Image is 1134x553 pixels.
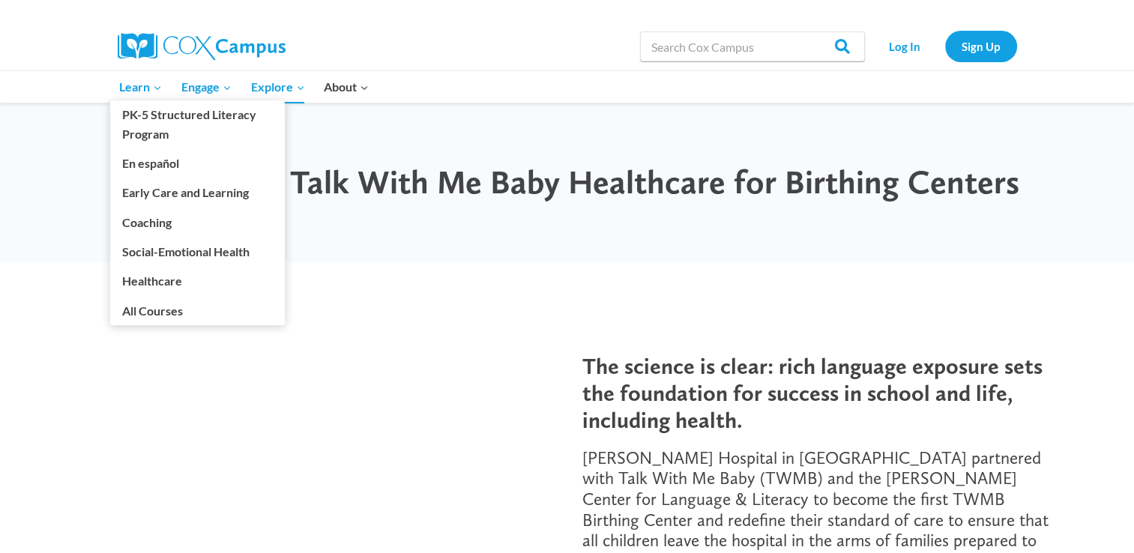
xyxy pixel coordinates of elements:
a: All Courses [110,296,285,324]
a: Coaching [110,208,285,236]
a: Log In [872,31,938,61]
img: Cox Campus [118,33,286,60]
button: Child menu of Engage [172,71,241,103]
span: The science is clear: rich language exposure sets the foundation for success in school and life, ... [582,352,1043,433]
a: Early Care and Learning [110,178,285,207]
h1: Introducing Talk With Me Baby Healthcare for Birthing Centers [114,163,1021,202]
input: Search Cox Campus [640,31,865,61]
button: Child menu of About [314,71,378,103]
a: Social-Emotional Health [110,238,285,266]
a: Healthcare [110,267,285,295]
button: Child menu of Explore [241,71,315,103]
a: En español [110,149,285,178]
nav: Secondary Navigation [872,31,1017,61]
button: Child menu of Learn [110,71,172,103]
a: PK-5 Structured Literacy Program [110,100,285,148]
nav: Primary Navigation [110,71,378,103]
a: Sign Up [945,31,1017,61]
